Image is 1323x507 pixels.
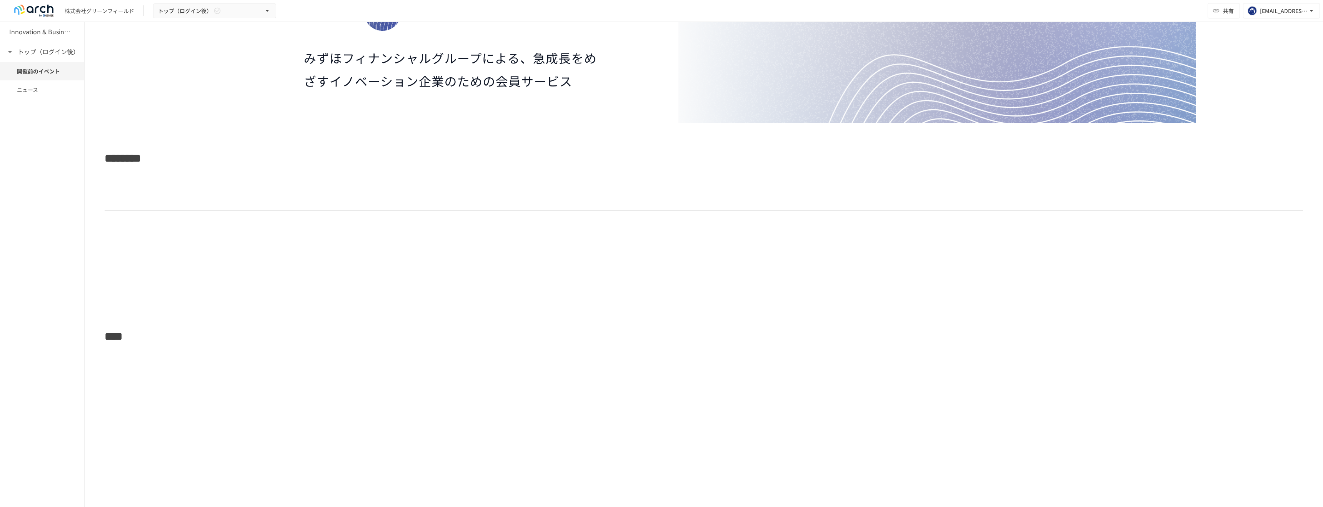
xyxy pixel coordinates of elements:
button: トップ（ログイン後） [153,3,276,18]
span: ニュース [17,85,67,94]
button: 共有 [1208,3,1240,18]
button: [EMAIL_ADDRESS][DOMAIN_NAME] [1243,3,1320,18]
span: トップ（ログイン後） [158,6,212,16]
span: 開催前のイベント [17,67,67,75]
div: [EMAIL_ADDRESS][DOMAIN_NAME] [1260,6,1308,16]
h6: Innovation & Business Matching Summit [DATE]_イベント詳細ページ [9,27,71,37]
div: Typeahead menu [105,292,1303,302]
div: 株式会社グリーンフィールド [65,7,134,15]
h6: トップ（ログイン後） [18,47,79,57]
span: 共有 [1223,7,1234,15]
img: logo-default@2x-9cf2c760.svg [9,5,58,17]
